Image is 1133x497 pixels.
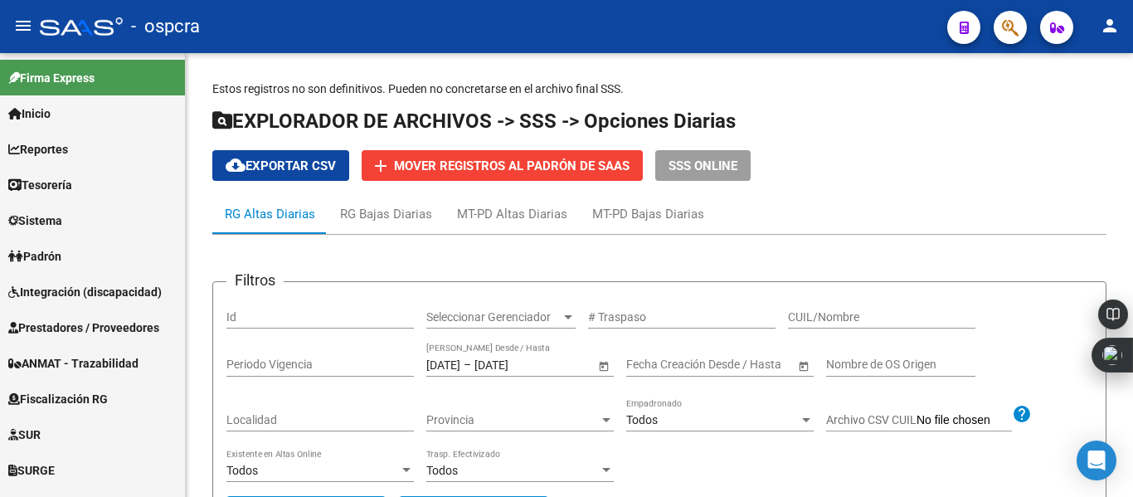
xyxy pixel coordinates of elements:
[225,205,315,223] div: RG Altas Diarias
[595,357,612,374] button: Open calendar
[826,413,917,426] span: Archivo CSV CUIL
[371,156,391,176] mat-icon: add
[592,205,704,223] div: MT-PD Bajas Diarias
[8,176,72,194] span: Tesorería
[626,413,658,426] span: Todos
[226,269,284,292] h3: Filtros
[426,358,460,372] input: Fecha inicio
[464,358,471,372] span: –
[226,158,336,173] span: Exportar CSV
[212,80,1106,98] p: Estos registros no son definitivos. Pueden no concretarse en el archivo final SSS.
[1100,16,1120,36] mat-icon: person
[8,354,139,373] span: ANMAT - Trazabilidad
[8,212,62,230] span: Sistema
[8,105,51,123] span: Inicio
[8,247,61,266] span: Padrón
[226,155,246,175] mat-icon: cloud_download
[474,358,556,372] input: Fecha fin
[626,358,687,372] input: Fecha inicio
[8,140,68,158] span: Reportes
[426,310,561,324] span: Seleccionar Gerenciador
[8,69,95,87] span: Firma Express
[8,426,41,444] span: SUR
[8,283,162,301] span: Integración (discapacidad)
[212,110,736,133] span: EXPLORADOR DE ARCHIVOS -> SSS -> Opciones Diarias
[394,158,630,173] span: Mover registros al PADRÓN de SAAS
[426,413,599,427] span: Provincia
[1077,441,1116,480] div: Open Intercom Messenger
[426,464,458,477] span: Todos
[457,205,567,223] div: MT-PD Altas Diarias
[8,461,55,480] span: SURGE
[8,319,159,337] span: Prestadores / Proveedores
[701,358,782,372] input: Fecha fin
[340,205,432,223] div: RG Bajas Diarias
[212,150,349,181] button: Exportar CSV
[669,158,737,173] span: SSS ONLINE
[226,464,258,477] span: Todos
[655,150,751,181] button: SSS ONLINE
[1012,404,1032,424] mat-icon: help
[917,413,1012,428] input: Archivo CSV CUIL
[8,390,108,408] span: Fiscalización RG
[795,357,812,374] button: Open calendar
[131,8,200,45] span: - ospcra
[362,150,643,181] button: Mover registros al PADRÓN de SAAS
[13,16,33,36] mat-icon: menu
